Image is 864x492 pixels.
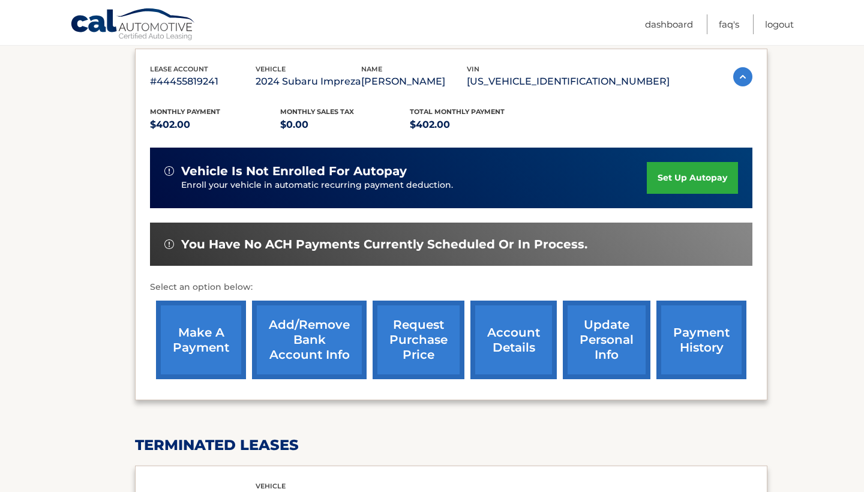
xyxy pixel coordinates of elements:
[373,301,464,379] a: request purchase price
[256,65,286,73] span: vehicle
[765,14,794,34] a: Logout
[150,116,280,133] p: $402.00
[135,436,767,454] h2: terminated leases
[647,162,738,194] a: set up autopay
[733,67,752,86] img: accordion-active.svg
[70,8,196,43] a: Cal Automotive
[467,73,670,90] p: [US_VEHICLE_IDENTIFICATION_NUMBER]
[252,301,367,379] a: Add/Remove bank account info
[563,301,650,379] a: update personal info
[156,301,246,379] a: make a payment
[656,301,746,379] a: payment history
[361,65,382,73] span: name
[470,301,557,379] a: account details
[280,107,354,116] span: Monthly sales Tax
[164,239,174,249] img: alert-white.svg
[410,116,540,133] p: $402.00
[150,73,256,90] p: #44455819241
[150,65,208,73] span: lease account
[467,65,479,73] span: vin
[256,73,361,90] p: 2024 Subaru Impreza
[361,73,467,90] p: [PERSON_NAME]
[181,179,647,192] p: Enroll your vehicle in automatic recurring payment deduction.
[280,116,410,133] p: $0.00
[256,482,286,490] span: vehicle
[181,164,407,179] span: vehicle is not enrolled for autopay
[150,107,220,116] span: Monthly Payment
[645,14,693,34] a: Dashboard
[410,107,505,116] span: Total Monthly Payment
[719,14,739,34] a: FAQ's
[181,237,587,252] span: You have no ACH payments currently scheduled or in process.
[150,280,752,295] p: Select an option below:
[164,166,174,176] img: alert-white.svg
